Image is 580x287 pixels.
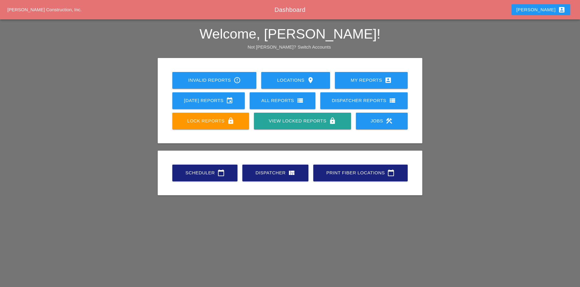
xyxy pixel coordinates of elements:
[271,77,320,84] div: Locations
[182,97,235,104] div: [DATE] Reports
[227,117,234,125] i: lock
[172,92,245,109] a: [DATE] Reports
[313,165,408,181] a: Print Fiber Locations
[385,117,393,125] i: construction
[387,169,395,176] i: calendar_today
[217,169,225,176] i: calendar_today
[329,117,336,125] i: lock
[335,72,408,89] a: My Reports
[234,77,241,84] i: error_outline
[172,165,237,181] a: Scheduler
[261,72,330,89] a: Locations
[182,117,239,125] div: Lock Reports
[254,113,351,129] a: View Locked Reports
[385,77,392,84] i: account_box
[389,97,396,104] i: view_list
[226,97,233,104] i: event
[250,92,315,109] a: All Reports
[558,6,565,13] i: account_box
[345,77,398,84] div: My Reports
[307,77,314,84] i: location_on
[172,113,249,129] a: Lock Reports
[242,165,308,181] a: Dispatcher
[297,97,304,104] i: view_list
[264,117,341,125] div: View Locked Reports
[288,169,295,176] i: view_quilt
[330,97,398,104] div: Dispatcher Reports
[172,72,256,89] a: Invalid Reports
[511,4,570,15] button: [PERSON_NAME]
[275,6,305,13] span: Dashboard
[182,77,247,84] div: Invalid Reports
[516,6,565,13] div: [PERSON_NAME]
[182,169,228,176] div: Scheduler
[356,113,408,129] a: Jobs
[320,92,408,109] a: Dispatcher Reports
[298,44,331,50] a: Switch Accounts
[7,7,82,12] a: [PERSON_NAME] Construction, Inc.
[259,97,306,104] div: All Reports
[366,117,398,125] div: Jobs
[252,169,299,176] div: Dispatcher
[323,169,398,176] div: Print Fiber Locations
[248,44,296,50] span: Not [PERSON_NAME]?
